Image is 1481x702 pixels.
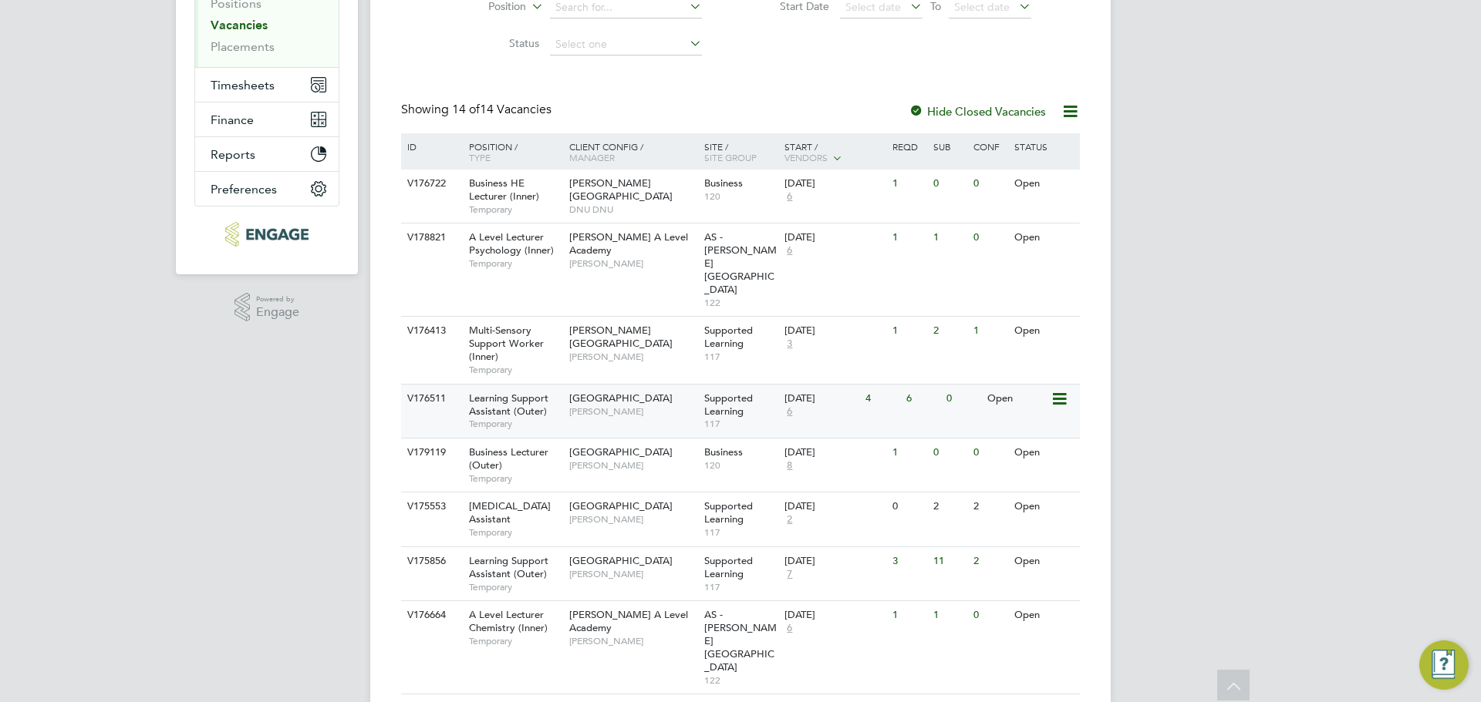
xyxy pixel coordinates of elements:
span: [GEOGRAPHIC_DATA] [569,499,673,512]
button: Finance [195,102,339,136]
span: [PERSON_NAME][GEOGRAPHIC_DATA] [569,176,673,203]
div: Showing [401,102,555,118]
span: 122 [704,674,778,687]
div: Open [1010,223,1078,252]
a: Go to home page [194,222,339,247]
div: [DATE] [784,231,885,244]
span: AS - [PERSON_NAME][GEOGRAPHIC_DATA] [704,230,777,296]
div: 0 [929,170,970,198]
div: Site / [700,133,781,170]
div: Open [1010,170,1078,198]
div: 2 [929,492,970,521]
span: 117 [704,418,778,430]
div: [DATE] [784,500,885,513]
span: 6 [784,622,794,635]
span: Business HE Lecturer (Inner) [469,176,539,203]
span: [PERSON_NAME] [569,635,697,647]
span: Business [704,445,743,458]
button: Preferences [195,172,339,206]
span: Type [469,151,491,163]
span: [GEOGRAPHIC_DATA] [569,391,673,405]
span: Temporary [469,581,562,593]
div: 1 [929,601,970,630]
div: Client Config / [565,133,700,170]
img: blackstonerecruitment-logo-retina.png [225,222,308,247]
div: V179119 [403,438,457,467]
button: Engage Resource Center [1419,640,1469,690]
div: 4 [862,385,902,413]
button: Reports [195,137,339,171]
div: [DATE] [784,609,885,622]
div: Sub [929,133,970,160]
div: 0 [970,223,1010,252]
span: 120 [704,190,778,203]
span: Business [704,176,743,190]
span: 14 Vacancies [452,102,552,117]
span: 117 [704,581,778,593]
span: Learning Support Assistant (Outer) [469,391,548,418]
div: Open [1010,547,1078,576]
span: Reports [211,147,255,162]
div: 1 [889,317,929,345]
span: Temporary [469,364,562,376]
div: V176722 [403,170,457,198]
span: Timesheets [211,78,275,92]
div: 0 [929,438,970,467]
span: [PERSON_NAME] [569,513,697,526]
label: Status [450,36,539,50]
span: [PERSON_NAME] A Level Academy [569,230,688,257]
span: A Level Lecturer Psychology (Inner) [469,230,554,257]
div: V178821 [403,223,457,252]
div: [DATE] [784,177,885,190]
span: 122 [704,297,778,309]
span: 6 [784,190,794,203]
span: Temporary [469,635,562,647]
div: 0 [889,492,929,521]
div: 1 [889,601,929,630]
span: Finance [211,113,254,127]
div: Open [1010,317,1078,345]
span: Powered by [256,293,299,306]
span: [PERSON_NAME] [569,568,697,580]
span: 117 [704,526,778,539]
span: Supported Learning [704,499,753,526]
span: Engage [256,306,299,319]
input: Select one [550,34,702,55]
span: Business Lecturer (Outer) [469,445,548,472]
span: [PERSON_NAME] [569,405,697,418]
span: A Level Lecturer Chemistry (Inner) [469,608,548,634]
span: 120 [704,459,778,472]
span: Temporary [469,526,562,539]
div: 1 [889,438,929,467]
div: Open [1010,438,1078,467]
div: ID [403,133,457,160]
span: [PERSON_NAME] A Level Academy [569,608,688,634]
div: Status [1010,133,1078,160]
a: Placements [211,39,275,54]
div: V176511 [403,385,457,413]
div: Reqd [889,133,929,160]
span: [PERSON_NAME] [569,351,697,363]
span: 6 [784,405,794,418]
span: AS - [PERSON_NAME][GEOGRAPHIC_DATA] [704,608,777,673]
a: Powered byEngage [234,293,300,322]
span: [PERSON_NAME][GEOGRAPHIC_DATA] [569,324,673,350]
span: Vendors [784,151,828,163]
div: 1 [970,317,1010,345]
div: Open [1010,492,1078,521]
div: 1 [889,223,929,252]
span: 8 [784,459,794,472]
span: Supported Learning [704,324,753,350]
span: 7 [784,568,794,581]
div: [DATE] [784,555,885,568]
span: 2 [784,513,794,526]
span: [GEOGRAPHIC_DATA] [569,554,673,567]
span: 14 of [452,102,480,117]
button: Timesheets [195,68,339,102]
span: [PERSON_NAME] [569,257,697,270]
div: 2 [970,492,1010,521]
div: [DATE] [784,324,885,338]
span: Temporary [469,472,562,485]
span: Supported Learning [704,554,753,580]
div: 6 [902,385,943,413]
